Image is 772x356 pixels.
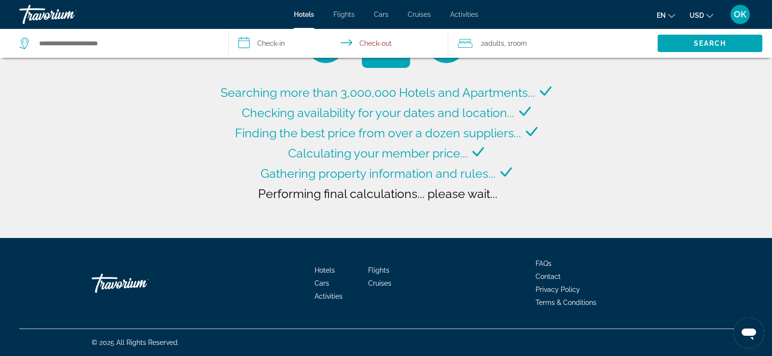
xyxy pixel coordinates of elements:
[235,126,521,140] span: Finding the best price from over a dozen suppliers...
[294,11,314,18] a: Hotels
[368,266,389,274] a: Flights
[408,11,431,18] a: Cruises
[92,339,179,346] span: © 2025 All Rights Reserved.
[689,12,704,19] span: USD
[536,273,561,280] a: Contact
[258,186,497,201] span: Performing final calculations... please wait...
[694,40,727,47] span: Search
[689,8,713,22] button: Change currency
[484,40,504,47] span: Adults
[221,85,535,100] span: Searching more than 3,000,000 Hotels and Apartments...
[536,286,580,293] a: Privacy Policy
[261,166,496,181] span: Gathering property information and rules...
[229,29,448,58] button: Select check in and out date
[333,11,355,18] a: Flights
[734,10,746,19] span: OK
[92,269,188,298] a: Go Home
[510,40,527,47] span: Room
[368,279,391,287] a: Cruises
[38,36,214,51] input: Search hotel destination
[481,37,504,50] span: 2
[19,2,116,27] a: Travorium
[658,35,762,52] button: Search
[374,11,388,18] a: Cars
[315,266,335,274] a: Hotels
[657,8,675,22] button: Change language
[536,299,596,306] a: Terms & Conditions
[450,11,478,18] a: Activities
[315,279,329,287] a: Cars
[315,292,343,300] a: Activities
[657,12,666,19] span: en
[536,260,551,267] a: FAQs
[288,146,468,160] span: Calculating your member price...
[504,37,527,50] span: , 1
[242,105,514,120] span: Checking availability for your dates and location...
[728,4,753,25] button: User Menu
[448,29,658,58] button: Travelers: 2 adults, 0 children
[733,317,764,348] iframe: Кнопка запуска окна обмена сообщениями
